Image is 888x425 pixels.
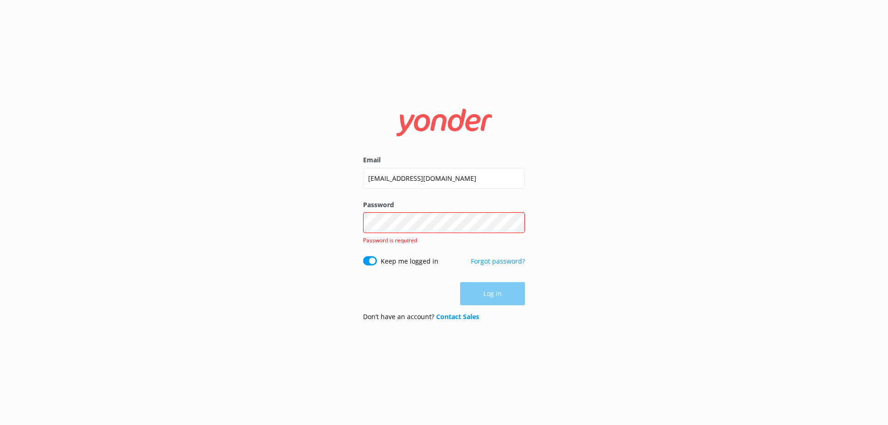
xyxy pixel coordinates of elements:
[363,200,525,210] label: Password
[506,214,525,232] button: Show password
[363,155,525,165] label: Email
[363,236,417,244] span: Password is required
[436,312,479,321] a: Contact Sales
[363,168,525,189] input: user@emailaddress.com
[363,312,479,322] p: Don’t have an account?
[471,257,525,265] a: Forgot password?
[381,256,438,266] label: Keep me logged in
